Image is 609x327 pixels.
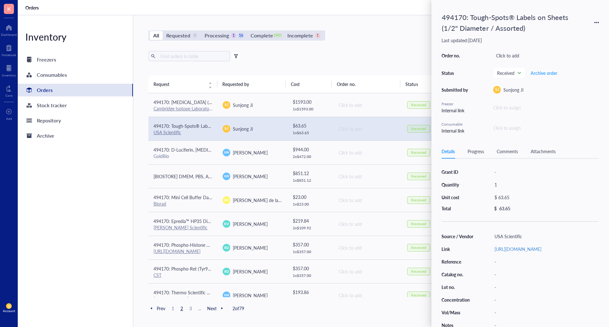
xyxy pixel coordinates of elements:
td: Click to add [333,164,402,188]
div: 1 x $ 1593.00 [293,107,328,112]
div: 0 [192,33,198,38]
div: Lot no. [442,284,474,290]
span: [PERSON_NAME] [233,149,268,156]
div: Click to add [339,197,397,204]
div: Click to add [339,173,397,180]
a: Inventory [2,63,16,77]
div: - [492,257,599,266]
div: Inventory [2,73,16,77]
span: Sunjong Ji [233,126,253,132]
div: Received [411,293,426,298]
div: Quantity [442,182,474,187]
span: RD [224,245,229,250]
span: 494170: Tough-Spots® Labels on Sheets (1/2" Diameter / Assorted) [154,123,287,129]
div: Click to assign [493,104,599,111]
span: [PERSON_NAME] [233,292,268,298]
div: 494170: Tough-Spots® Labels on Sheets (1/2" Diameter / Assorted) [439,10,572,35]
a: Orders [25,5,40,10]
a: [URL][DOMAIN_NAME] [494,246,541,252]
div: Click to add [339,268,397,275]
div: Click to add [339,125,397,132]
div: 1 [315,33,320,38]
div: Click to assign [493,124,599,131]
div: GoldBio [154,153,213,159]
span: 3 [187,305,194,311]
div: $ 851.12 [293,170,328,177]
a: Cambridge Isotope Laboratories [154,105,216,112]
span: 494170: D-Luciferin, [MEDICAL_DATA] [154,147,230,153]
td: Click to add [333,93,402,117]
div: 63.65 [499,206,510,211]
a: Freezers [18,53,133,66]
span: 494170: Phospho-Ret (Tyr905) Antibody #3221 [154,265,247,272]
div: Comments [497,148,518,155]
div: $ 357.00 [293,241,328,248]
div: All [153,31,159,40]
a: CST [154,272,161,278]
div: Received [411,221,426,226]
span: K [7,5,11,13]
a: Notebook [2,43,16,57]
div: Source / Vendor [442,233,474,239]
span: [BIOSTORE] DMEM, PBS, Accutase, Neurobasal, and [MEDICAL_DATA] [154,173,294,180]
div: Core [5,94,12,97]
div: - [492,167,599,176]
div: $ 357.00 [293,265,328,272]
span: ... [196,305,203,311]
div: Freezers [37,55,56,64]
th: Status [400,75,446,93]
div: 1941 [275,33,280,38]
div: Click to add [339,244,397,251]
div: Complete [251,31,273,40]
div: Link [442,246,474,252]
div: Processing [205,31,229,40]
div: Click to add [339,149,397,156]
div: 1 x $ 357.00 [293,249,328,254]
td: Click to add [333,212,402,236]
div: Notebook [2,53,16,57]
div: Click to add [339,101,397,108]
span: Archive order [531,70,557,75]
div: - [492,308,599,317]
div: Orders [37,86,53,95]
div: Add [6,117,12,121]
div: $ 944.00 [293,146,328,153]
div: Archive [37,131,54,140]
th: Order no. [332,75,401,93]
div: - [492,270,599,279]
span: 2 of 79 [232,305,244,311]
span: KV [224,221,229,226]
a: USA Scientific [154,129,181,135]
span: Sunjong Ji [503,87,523,93]
a: [PERSON_NAME] Scientific [154,224,207,231]
div: Submitted by [442,87,470,93]
div: Progress [468,148,484,155]
td: Click to add [333,188,402,212]
span: SJ [495,87,499,93]
span: 494170: Phospho-Histone H2A.X (Ser139/Tyr142) Antibody #5438 [154,242,286,248]
div: 1 x $ 63.65 [293,130,328,135]
div: Consumables [37,70,67,79]
div: 1 [231,33,236,38]
div: Inventory [18,30,133,43]
span: SJ [225,102,228,108]
a: Dashboard [1,23,17,36]
a: Repository [18,114,133,127]
div: Vol/Mass [442,310,474,315]
div: Click to add [339,292,397,299]
div: 1 [492,180,599,189]
div: $ 63.65 [492,193,596,202]
td: Click to add [333,283,402,307]
span: SJ [8,304,10,308]
div: Stock tracker [37,101,67,110]
div: $ 23.00 [293,193,328,200]
div: Total [442,206,474,211]
div: Reference [442,259,474,265]
div: Last updated: [DATE] [442,37,599,43]
div: Consumable [442,121,470,127]
span: [PERSON_NAME] [233,221,268,227]
a: Consumables [18,69,133,81]
a: Archive [18,129,133,142]
button: Archive order [530,68,558,78]
td: Click to add [333,141,402,164]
